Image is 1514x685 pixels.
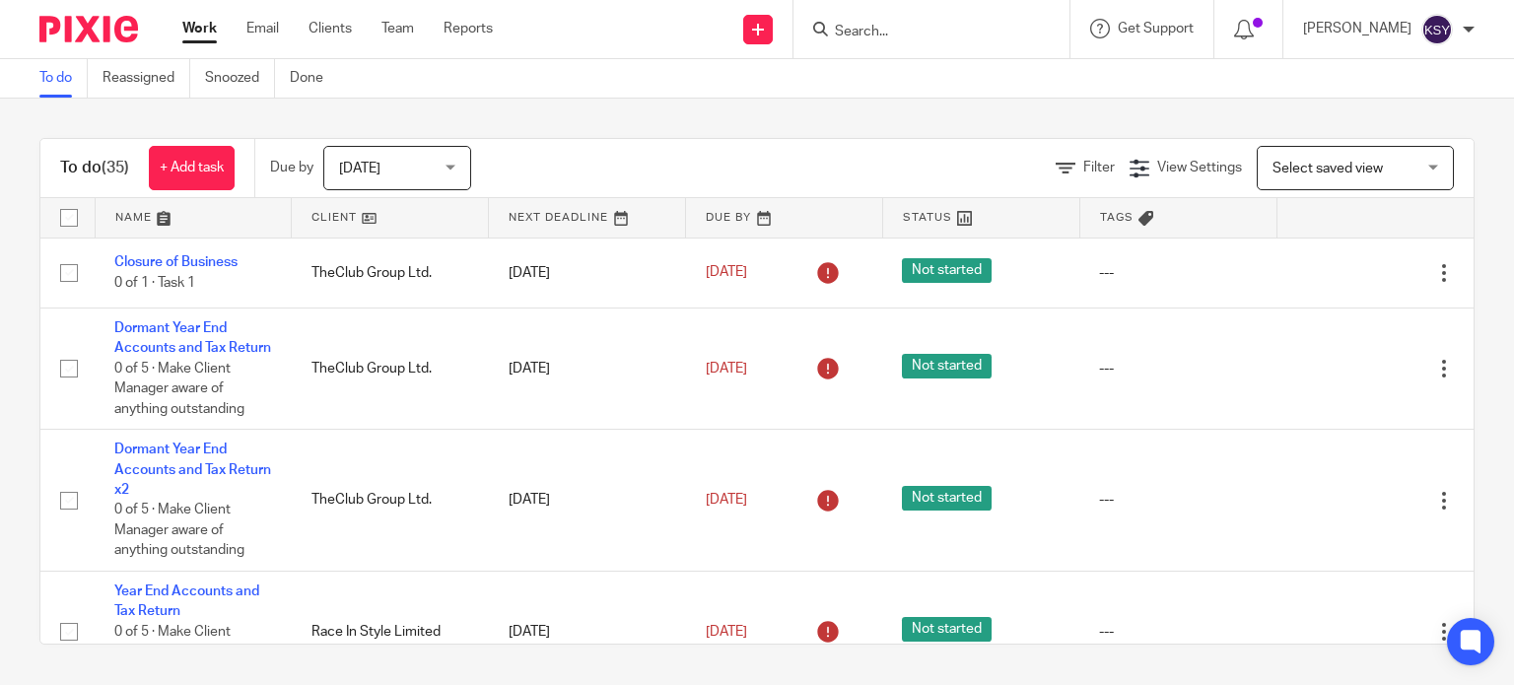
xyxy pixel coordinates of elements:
[114,584,259,618] a: Year End Accounts and Tax Return
[902,486,992,511] span: Not started
[309,19,352,38] a: Clients
[1273,162,1383,175] span: Select saved view
[1100,212,1134,223] span: Tags
[489,430,686,572] td: [DATE]
[1421,14,1453,45] img: svg%3E
[1083,161,1115,174] span: Filter
[114,276,195,290] span: 0 of 1 · Task 1
[114,625,244,679] span: 0 of 5 · Make Client Manager aware of anything outstanding
[489,308,686,429] td: [DATE]
[292,238,489,308] td: TheClub Group Ltd.
[39,16,138,42] img: Pixie
[114,255,238,269] a: Closure of Business
[102,160,129,175] span: (35)
[114,362,244,416] span: 0 of 5 · Make Client Manager aware of anything outstanding
[149,146,235,190] a: + Add task
[339,162,380,175] span: [DATE]
[1099,622,1257,642] div: ---
[1303,19,1411,38] p: [PERSON_NAME]
[706,362,747,376] span: [DATE]
[1099,263,1257,283] div: ---
[246,19,279,38] a: Email
[833,24,1010,41] input: Search
[1099,490,1257,510] div: ---
[205,59,275,98] a: Snoozed
[182,19,217,38] a: Work
[1099,359,1257,378] div: ---
[39,59,88,98] a: To do
[381,19,414,38] a: Team
[444,19,493,38] a: Reports
[290,59,338,98] a: Done
[270,158,313,177] p: Due by
[292,308,489,429] td: TheClub Group Ltd.
[1157,161,1242,174] span: View Settings
[114,503,244,557] span: 0 of 5 · Make Client Manager aware of anything outstanding
[114,321,271,355] a: Dormant Year End Accounts and Tax Return
[706,493,747,507] span: [DATE]
[902,258,992,283] span: Not started
[292,430,489,572] td: TheClub Group Ltd.
[706,266,747,280] span: [DATE]
[60,158,129,178] h1: To do
[1118,22,1194,35] span: Get Support
[489,238,686,308] td: [DATE]
[706,625,747,639] span: [DATE]
[103,59,190,98] a: Reassigned
[902,354,992,378] span: Not started
[902,617,992,642] span: Not started
[114,443,271,497] a: Dormant Year End Accounts and Tax Return x2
